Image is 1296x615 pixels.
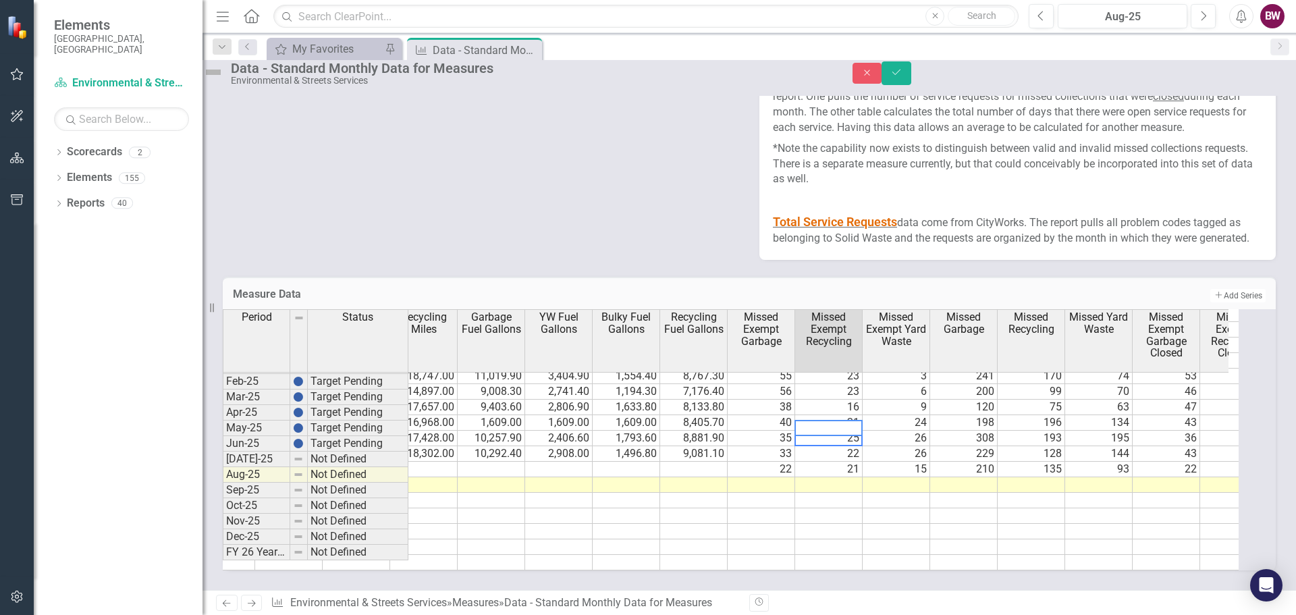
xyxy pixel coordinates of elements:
td: 17,657.00 [390,400,458,415]
input: Search Below... [54,107,189,131]
td: Dec-25 [223,529,290,545]
td: 35 [728,431,795,446]
td: 1,633.80 [593,400,660,415]
td: 21 [795,462,863,477]
td: 193 [998,431,1065,446]
td: Not Defined [308,514,408,529]
span: Search [967,10,996,21]
span: Period [242,311,272,323]
td: 9,081.10 [660,446,728,462]
span: Missed Exempt Recycling [798,311,859,347]
a: Measures [452,596,499,609]
td: 26 [863,431,930,446]
td: 1,609.00 [593,415,660,431]
span: Missed Exempt Garbage Closed [1135,311,1197,358]
td: 33 [728,446,795,462]
td: Sep-25 [223,483,290,498]
td: 200 [930,384,998,400]
td: 18 [1200,415,1268,431]
button: Search [948,7,1015,26]
p: data come from CityWorks. The report pulls all problem codes tagged as belonging to Solid Waste a... [773,211,1262,246]
td: 36 [1133,431,1200,446]
td: 63 [1065,400,1133,415]
td: 8,405.70 [660,415,728,431]
u: closed [1153,90,1184,103]
div: Data - Standard Monthly Data for Measures [231,61,826,76]
div: Open Intercom Messenger [1250,569,1282,601]
td: Target Pending [308,390,408,405]
div: 155 [119,172,145,184]
td: 43 [1133,446,1200,462]
td: 229 [930,446,998,462]
td: 21 [1200,462,1268,477]
td: 120 [930,400,998,415]
span: Missed Exempt Garbage [730,311,792,347]
span: Missed Exempt Recycling Closed [1203,311,1264,358]
div: 40 [111,198,133,209]
td: 6 [863,384,930,400]
td: 23 [795,369,863,384]
td: May-25 [223,421,290,436]
td: 8,767.30 [660,369,728,384]
td: Aug-25 [223,467,290,483]
td: 55 [728,369,795,384]
td: 24 [1200,338,1268,353]
td: 1,194.30 [593,384,660,400]
td: 43 [1133,415,1200,431]
td: 2,741.40 [525,384,593,400]
img: BgCOk07PiH71IgAAAABJRU5ErkJggg== [293,438,304,449]
td: 22 [728,462,795,477]
td: 241 [930,369,998,384]
td: Feb-25 [223,374,290,390]
img: Not Defined [202,61,224,83]
td: Not Defined [308,529,408,545]
td: 34 [1200,446,1268,462]
button: BW [1260,4,1285,28]
td: 22 [1133,462,1200,477]
td: 53 [1133,369,1200,384]
small: [GEOGRAPHIC_DATA], [GEOGRAPHIC_DATA] [54,33,189,55]
td: 198 [930,415,998,431]
span: Missed Garbage [933,311,994,335]
img: 8DAGhfEEPCf229AAAAAElFTkSuQmCC [293,469,304,480]
input: Search ClearPoint... [273,5,1019,28]
span: Missed Yard Waste [1068,311,1129,335]
img: BgCOk07PiH71IgAAAABJRU5ErkJggg== [293,392,304,402]
span: Status [342,311,373,323]
span: Missed Exempt Yard Waste [865,311,927,347]
td: Target Pending [308,421,408,436]
td: 74 [1065,369,1133,384]
td: 1,554.40 [593,369,660,384]
td: 56 [728,384,795,400]
td: Not Defined [308,545,408,560]
td: 22 [1200,369,1268,384]
img: BgCOk07PiH71IgAAAABJRU5ErkJggg== [293,376,304,387]
h3: Measure Data [233,288,802,300]
td: 26 [863,446,930,462]
td: 1,793.60 [593,431,660,446]
img: BgCOk07PiH71IgAAAABJRU5ErkJggg== [293,407,304,418]
td: 40 [728,415,795,431]
td: Not Defined [308,498,408,514]
a: Elements [67,170,112,186]
img: 8DAGhfEEPCf229AAAAAElFTkSuQmCC [293,531,304,542]
td: Nov-25 [223,514,290,529]
td: 21 [795,415,863,431]
td: 11,019.90 [458,369,525,384]
div: My Favorites [292,41,381,57]
td: Apr-25 [223,405,290,421]
td: Not Defined [308,452,408,467]
td: 10,257.90 [458,431,525,446]
div: Data - Standard Monthly Data for Measures [504,596,712,609]
a: Scorecards [67,144,122,160]
a: Environmental & Streets Services [54,76,189,91]
td: Oct-25 [223,498,290,514]
td: Jun-25 [223,436,290,452]
td: 15 [863,462,930,477]
td: 25 [795,431,863,446]
td: 8,881.90 [660,431,728,446]
td: 170 [998,369,1065,384]
td: 196 [998,415,1065,431]
td: [DATE]-25 [223,452,290,467]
